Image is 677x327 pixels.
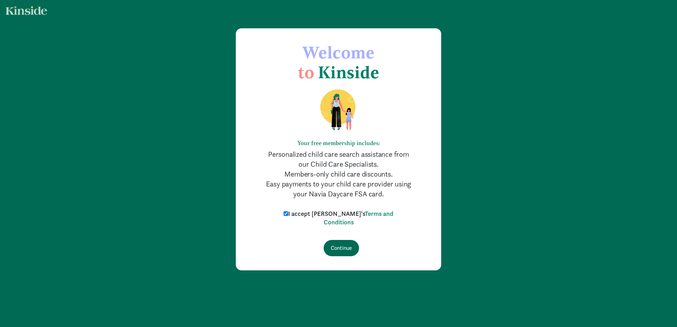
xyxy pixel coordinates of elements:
label: I accept [PERSON_NAME]'s [282,210,395,226]
span: Kinside [318,62,379,82]
input: Continue [324,240,359,256]
img: light.svg [6,6,47,15]
h6: Your free membership includes: [264,140,413,147]
p: Members-only child care discounts. [264,169,413,179]
a: Terms and Conditions [324,210,394,226]
img: illustration-mom-daughter.png [312,89,366,131]
span: Welcome [302,42,375,63]
p: Personalized child care search assistance from our Child Care Specialists. [264,149,413,169]
p: Easy payments to your child care provider using your Navia Daycare FSA card. [264,179,413,199]
span: to [298,62,314,82]
input: I accept [PERSON_NAME]'sTerms and Conditions [284,211,288,216]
